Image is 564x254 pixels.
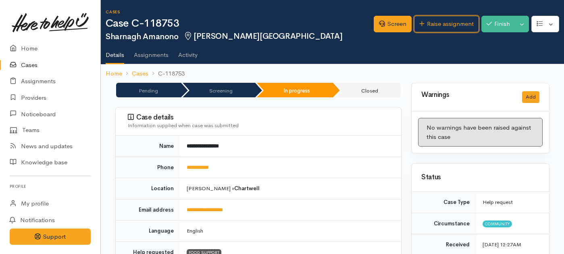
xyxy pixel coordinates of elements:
h2: Sharnagh Amanono [106,32,374,41]
td: English [180,220,401,242]
button: Support [10,229,91,245]
td: Language [116,220,180,242]
h3: Warnings [421,91,512,99]
div: No warnings have been raised against this case [418,118,543,147]
h1: Case C-118753 [106,18,374,29]
a: Home [106,69,122,78]
div: Information supplied when case was submitted [128,122,391,130]
a: Details [106,41,124,64]
a: Assignments [134,41,169,63]
a: Screen [374,16,412,32]
span: [PERSON_NAME] » [187,185,260,192]
button: Add [522,91,539,103]
li: Closed [335,83,401,97]
span: [PERSON_NAME][GEOGRAPHIC_DATA] [183,31,343,41]
span: Community [483,220,512,227]
li: Pending [116,83,181,97]
td: Circumstance [412,213,476,234]
td: Email address [116,199,180,220]
td: Location [116,178,180,199]
button: Finish [481,16,515,32]
h6: Profile [10,181,91,192]
td: Help request [476,192,549,213]
h6: Cases [106,10,374,14]
td: Name [116,136,180,157]
li: In progress [257,83,333,97]
td: Case Type [412,192,476,213]
time: [DATE] 12:27AM [483,241,521,248]
h3: Status [421,174,539,181]
a: Activity [178,41,198,63]
td: Phone [116,157,180,178]
li: Screening [183,83,256,97]
h3: Case details [128,113,391,122]
nav: breadcrumb [101,64,564,83]
a: Cases [132,69,148,78]
a: Raise assignment [414,16,479,32]
b: Chartwell [234,185,260,192]
li: C-118753 [148,69,185,78]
